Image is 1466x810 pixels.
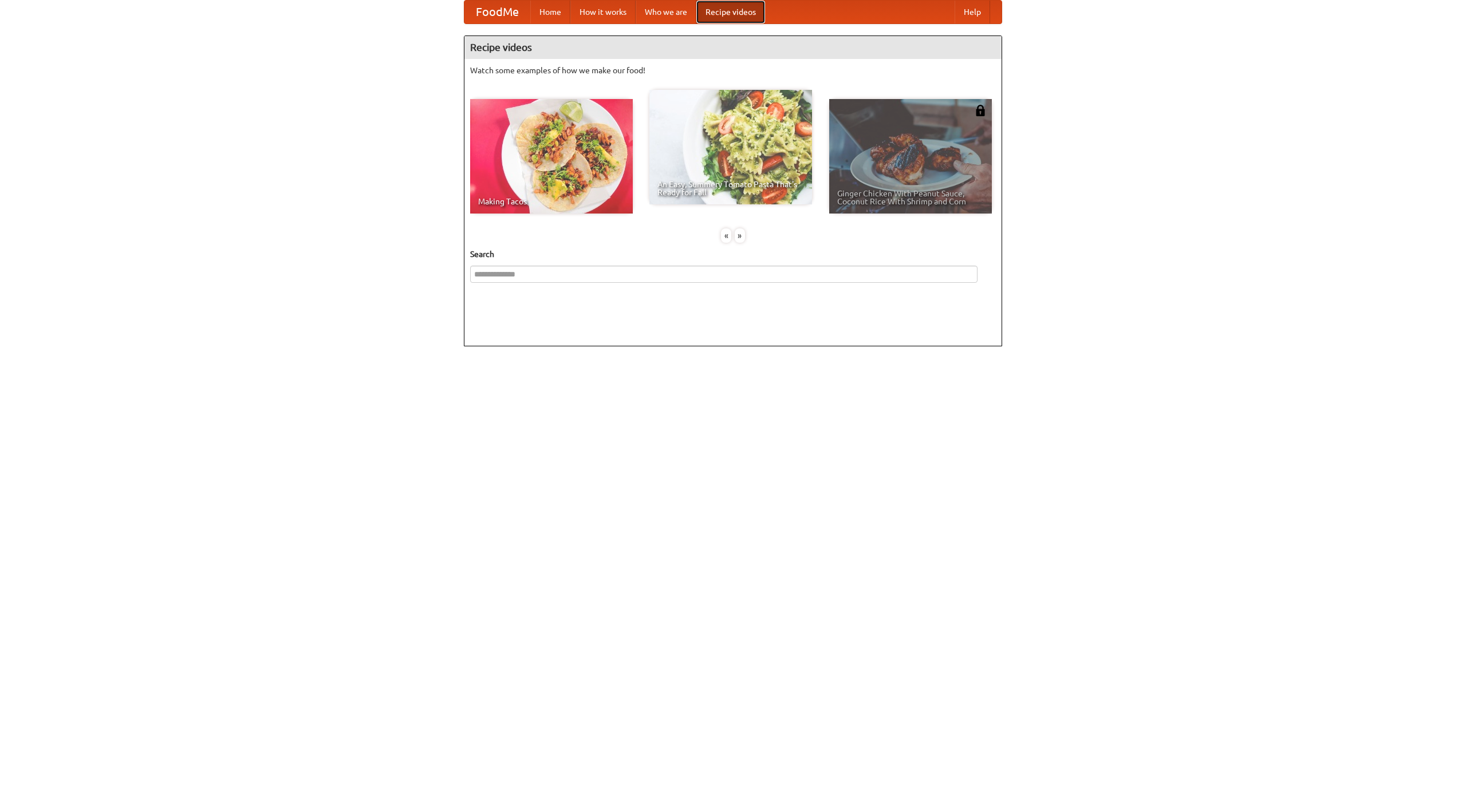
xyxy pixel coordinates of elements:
h5: Search [470,248,996,260]
a: Home [530,1,570,23]
p: Watch some examples of how we make our food! [470,65,996,76]
span: Making Tacos [478,197,625,206]
img: 483408.png [975,105,986,116]
a: Recipe videos [696,1,765,23]
div: » [735,228,745,243]
a: Who we are [636,1,696,23]
a: FoodMe [464,1,530,23]
a: An Easy, Summery Tomato Pasta That's Ready for Fall [649,90,812,204]
a: Help [955,1,990,23]
span: An Easy, Summery Tomato Pasta That's Ready for Fall [657,180,804,196]
a: Making Tacos [470,99,633,214]
h4: Recipe videos [464,36,1002,59]
a: How it works [570,1,636,23]
div: « [721,228,731,243]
